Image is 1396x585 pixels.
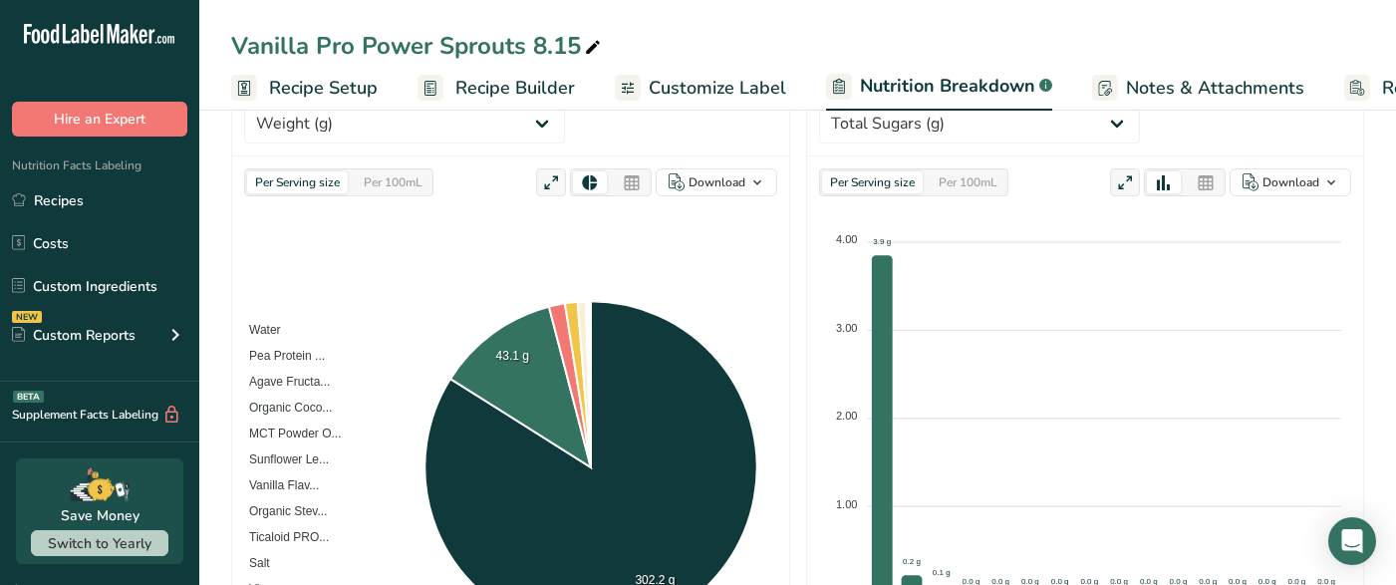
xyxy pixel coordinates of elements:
tspan: 4.00 [836,233,857,245]
span: Water [234,323,281,337]
div: Per Serving size [822,171,923,193]
button: Download [656,168,777,196]
span: Ticaloid PRO... [234,530,329,544]
div: Custom Reports [12,325,136,346]
tspan: 2.00 [836,410,857,422]
a: Recipe Builder [418,66,575,111]
span: Vanilla Flav... [234,478,319,492]
tspan: 1.00 [836,498,857,510]
span: Recipe Builder [455,75,575,102]
button: Switch to Yearly [31,530,168,556]
a: Notes & Attachments [1092,66,1304,111]
div: Per 100mL [356,171,430,193]
a: Customize Label [615,66,786,111]
button: Download [1230,168,1351,196]
div: NEW [12,311,42,323]
div: BETA [13,391,44,403]
span: Notes & Attachments [1126,75,1304,102]
a: Recipe Setup [231,66,378,111]
span: Recipe Setup [269,75,378,102]
button: Hire an Expert [12,102,187,137]
div: Per 100mL [931,171,1005,193]
span: Salt [234,556,270,570]
span: MCT Powder O... [234,427,341,440]
div: Open Intercom Messenger [1328,517,1376,565]
div: Download [689,173,745,191]
span: Switch to Yearly [48,534,151,553]
div: Per Serving size [247,171,348,193]
span: Sunflower Le... [234,452,329,466]
div: Download [1262,173,1319,191]
span: Customize Label [649,75,786,102]
tspan: 3.00 [836,322,857,334]
span: Nutrition Breakdown [860,73,1035,100]
span: Organic Stev... [234,504,327,518]
div: Save Money [61,505,140,526]
div: Vanilla Pro Power Sprouts 8.15 [231,28,605,64]
a: Nutrition Breakdown [826,64,1052,112]
span: Agave Fructa... [234,375,330,389]
span: Organic Coco... [234,401,332,415]
span: Pea Protein ... [234,349,325,363]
